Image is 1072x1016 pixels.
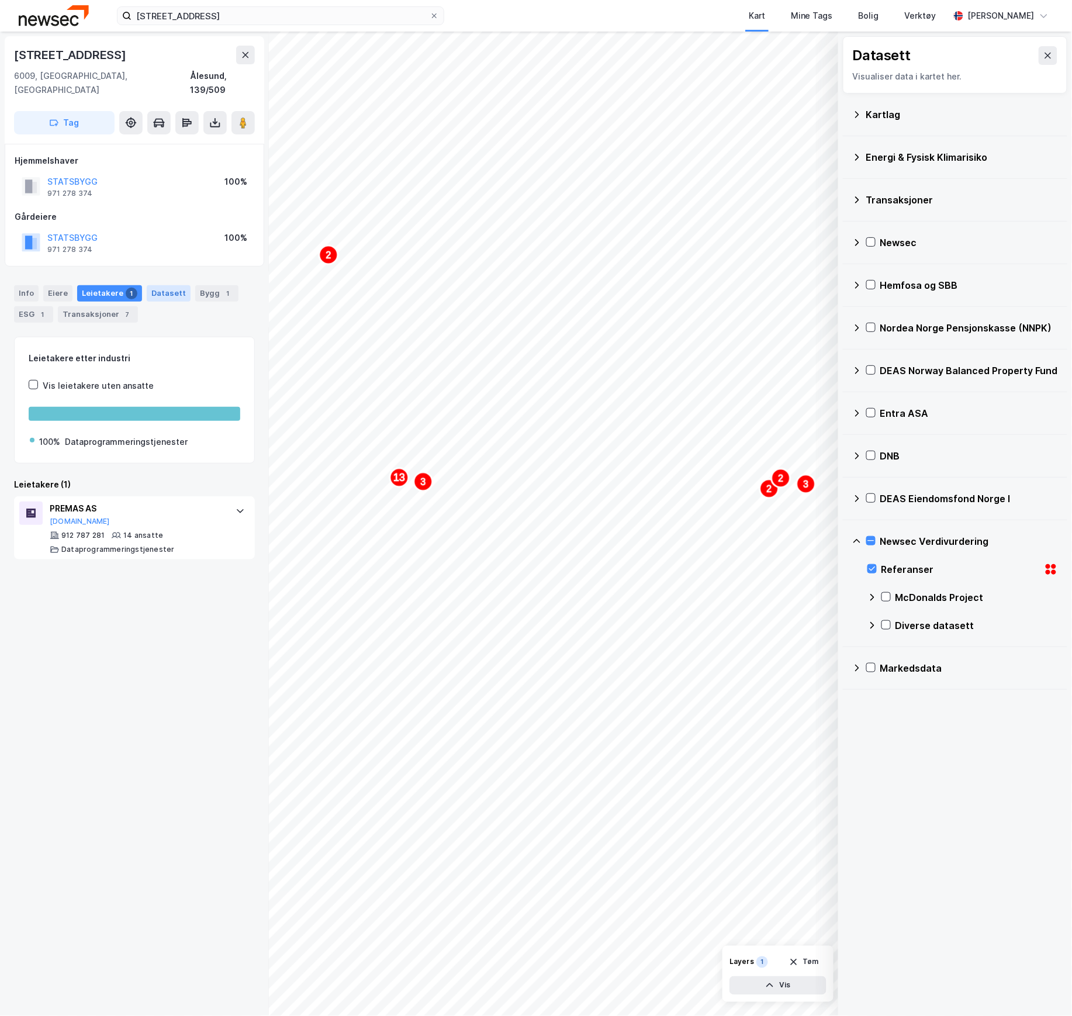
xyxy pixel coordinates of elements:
[853,70,1057,84] div: Visualiser data i kartet her.
[14,111,115,134] button: Tag
[224,175,247,189] div: 100%
[132,7,430,25] input: Søk på adresse, matrikkel, gårdeiere, leietakere eller personer
[14,46,129,64] div: [STREET_ADDRESS]
[772,469,790,488] div: Map marker
[47,189,92,198] div: 971 278 374
[15,210,254,224] div: Gårdeiere
[43,379,154,393] div: Vis leietakere uten ansatte
[880,406,1058,420] div: Entra ASA
[61,545,174,554] div: Dataprogrammeringstjenester
[880,449,1058,463] div: DNB
[14,306,53,323] div: ESG
[421,477,426,487] text: 3
[729,976,827,995] button: Vis
[749,9,765,23] div: Kart
[968,9,1035,23] div: [PERSON_NAME]
[50,502,224,516] div: PREMAS AS
[791,9,833,23] div: Mine Tags
[147,285,191,302] div: Datasett
[224,231,247,245] div: 100%
[880,236,1058,250] div: Newsec
[14,69,190,97] div: 6009, [GEOGRAPHIC_DATA], [GEOGRAPHIC_DATA]
[760,479,779,498] div: Map marker
[326,250,331,260] text: 2
[37,309,49,320] div: 1
[866,108,1058,122] div: Kartlag
[29,351,240,365] div: Leietakere etter industri
[195,285,238,302] div: Bygg
[880,364,1058,378] div: DEAS Norway Balanced Property Fund
[880,534,1058,548] div: Newsec Verdivurdering
[779,474,784,483] text: 2
[1014,960,1072,1016] div: Kontrollprogram for chat
[895,590,1058,604] div: McDonalds Project
[15,154,254,168] div: Hjemmelshaver
[14,285,39,302] div: Info
[853,46,911,65] div: Datasett
[50,517,110,526] button: [DOMAIN_NAME]
[866,150,1058,164] div: Energi & Fysisk Klimarisiko
[414,472,433,491] div: Map marker
[43,285,72,302] div: Eiere
[781,953,827,972] button: Tøm
[14,478,255,492] div: Leietakere (1)
[729,958,754,967] div: Layers
[393,472,405,483] text: 13
[880,278,1058,292] div: Hemfosa og SBB
[1014,960,1072,1016] iframe: Chat Widget
[58,306,138,323] div: Transaksjoner
[804,479,809,489] text: 3
[319,246,338,264] div: Map marker
[190,69,255,97] div: Ålesund, 139/509
[880,661,1058,675] div: Markedsdata
[126,288,137,299] div: 1
[123,531,163,540] div: 14 ansatte
[61,531,105,540] div: 912 787 281
[905,9,936,23] div: Verktøy
[222,288,234,299] div: 1
[47,245,92,254] div: 971 278 374
[77,285,142,302] div: Leietakere
[767,484,772,494] text: 2
[880,321,1058,335] div: Nordea Norge Pensjonskasse (NNPK)
[859,9,879,23] div: Bolig
[65,435,188,449] div: Dataprogrammeringstjenester
[895,618,1058,633] div: Diverse datasett
[866,193,1058,207] div: Transaksjoner
[390,468,409,487] div: Map marker
[756,956,768,968] div: 1
[39,435,60,449] div: 100%
[881,562,1039,576] div: Referanser
[122,309,133,320] div: 7
[19,5,89,26] img: newsec-logo.f6e21ccffca1b3a03d2d.png
[797,475,815,493] div: Map marker
[880,492,1058,506] div: DEAS Eiendomsfond Norge I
